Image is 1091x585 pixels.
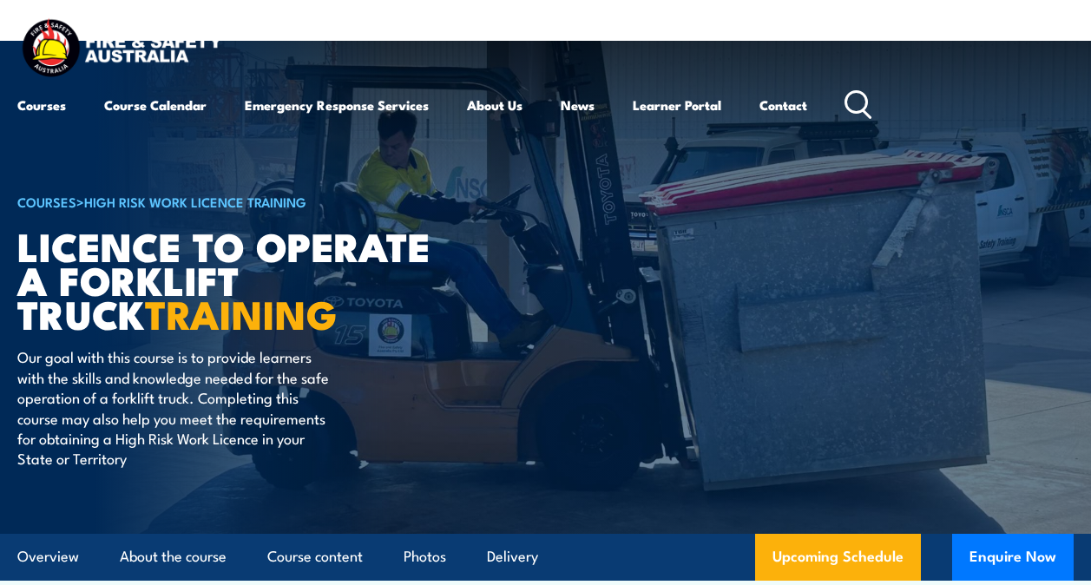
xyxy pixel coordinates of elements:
a: Course content [267,534,363,580]
a: Emergency Response Services [245,84,429,126]
a: News [561,84,595,126]
a: About Us [467,84,522,126]
h1: Licence to operate a forklift truck [17,228,446,330]
a: Overview [17,534,79,580]
a: Course Calendar [104,84,207,126]
a: About the course [120,534,227,580]
p: Our goal with this course is to provide learners with the skills and knowledge needed for the saf... [17,346,334,468]
a: Courses [17,84,66,126]
button: Enquire Now [952,534,1074,581]
a: Learner Portal [633,84,721,126]
a: Delivery [487,534,538,580]
a: COURSES [17,192,76,211]
a: Photos [404,534,446,580]
strong: TRAINING [145,283,338,343]
a: Upcoming Schedule [755,534,921,581]
h6: > [17,191,446,212]
a: Contact [759,84,807,126]
a: High Risk Work Licence Training [84,192,306,211]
